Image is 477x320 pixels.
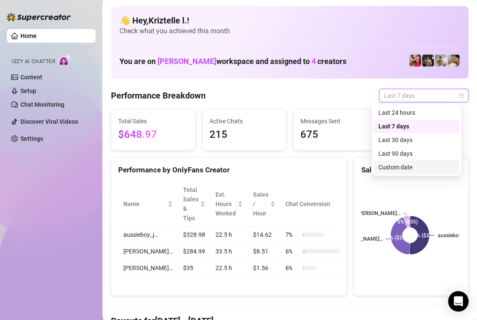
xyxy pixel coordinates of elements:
[178,260,210,276] td: $35
[209,127,279,143] span: 215
[422,55,434,67] img: Tony
[285,230,299,239] span: 7 %
[448,291,468,311] div: Open Intercom Messenger
[210,243,248,260] td: 33.5 h
[12,58,55,66] span: Izzy AI Chatter
[111,90,206,102] h4: Performance Breakdown
[373,147,460,160] div: Last 90 days
[285,247,299,256] span: 6 %
[373,160,460,174] div: Custom date
[378,163,454,172] div: Custom date
[118,182,178,227] th: Name
[373,119,460,133] div: Last 7 days
[58,54,72,67] img: AI Chatter
[459,93,464,98] span: calendar
[378,108,454,117] div: Last 24 hours
[438,233,468,239] text: aussieboy_j…
[178,227,210,243] td: $328.98
[118,116,188,126] span: Total Sales
[311,57,316,66] span: 4
[210,227,248,243] td: 22.5 h
[118,164,340,176] div: Performance by OnlyFans Creator
[373,106,460,119] div: Last 24 hours
[358,210,401,216] text: [PERSON_NAME]…
[210,260,248,276] td: 22.5 h
[280,182,352,227] th: Chat Conversion
[384,89,463,102] span: Last 7 days
[183,185,198,223] span: Total Sales & Tips
[361,164,461,176] div: Sales by OnlyFans Creator
[20,87,36,94] a: Setup
[20,32,37,39] a: Home
[20,74,42,81] a: Content
[118,227,178,243] td: aussieboy_j…
[248,227,280,243] td: $14.62
[285,263,299,273] span: 6 %
[118,260,178,276] td: [PERSON_NAME]…
[119,57,346,66] h1: You are on workspace and assigned to creators
[20,101,64,108] a: Chat Monitoring
[157,57,216,66] span: [PERSON_NAME]
[20,135,43,142] a: Settings
[409,55,421,67] img: Vanessa
[300,127,370,143] span: 675
[253,190,268,218] span: Sales / Hour
[178,182,210,227] th: Total Sales & Tips
[178,243,210,260] td: $284.99
[373,133,460,147] div: Last 30 days
[448,55,460,67] img: Aussieboy_jfree
[118,127,188,143] span: $648.97
[209,116,279,126] span: Active Chats
[119,15,460,26] h4: 👋 Hey, Kriztelle l. !
[7,13,71,21] img: logo-BBDzfeDw.svg
[119,26,460,36] span: Check what you achieved this month
[248,260,280,276] td: $1.56
[340,236,383,242] text: [PERSON_NAME]…
[248,182,280,227] th: Sales / Hour
[248,243,280,260] td: $8.51
[378,149,454,158] div: Last 90 days
[123,199,166,209] span: Name
[435,55,447,67] img: aussieboy_j
[20,118,78,125] a: Discover Viral Videos
[378,135,454,145] div: Last 30 days
[300,116,370,126] span: Messages Sent
[215,190,236,218] div: Est. Hours Worked
[285,199,340,209] span: Chat Conversion
[378,122,454,131] div: Last 7 days
[118,243,178,260] td: [PERSON_NAME]…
